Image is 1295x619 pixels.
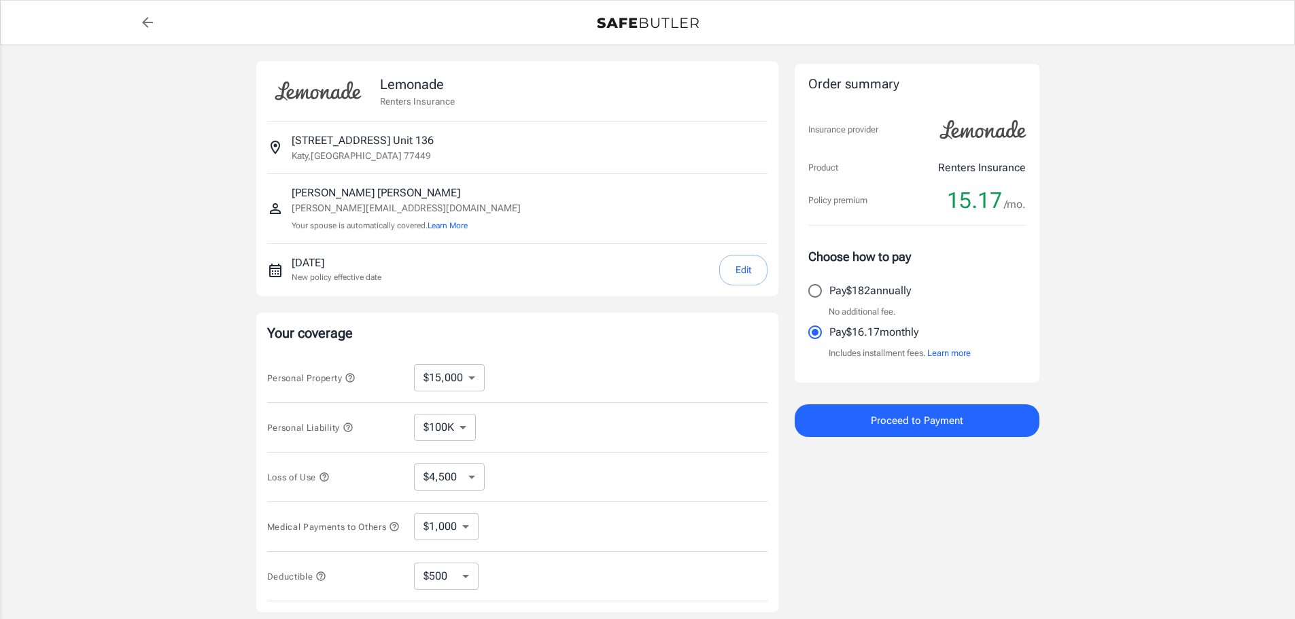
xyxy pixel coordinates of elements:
p: Your spouse is automatically covered. [292,219,521,232]
p: Pay $16.17 monthly [829,324,918,340]
svg: Insured address [267,139,283,156]
button: Edit [719,255,767,285]
button: Learn More [428,219,468,232]
button: Medical Payments to Others [267,518,400,535]
a: back to quotes [134,9,161,36]
button: Proceed to Payment [795,404,1039,437]
p: [PERSON_NAME] [PERSON_NAME] [292,185,521,201]
svg: New policy start date [267,262,283,279]
p: Product [808,161,838,175]
span: Personal Property [267,373,356,383]
img: Back to quotes [597,18,699,29]
p: Your coverage [267,323,767,342]
p: [DATE] [292,255,381,271]
span: 15.17 [947,187,1002,214]
span: Deductible [267,571,327,582]
p: Katy , [GEOGRAPHIC_DATA] 77449 [292,149,431,162]
p: Pay $182 annually [829,283,911,299]
img: Lemonade [267,72,369,110]
p: Includes installment fees. [829,347,971,360]
p: Policy premium [808,194,867,207]
p: Lemonade [380,74,455,94]
p: Renters Insurance [380,94,455,108]
p: [STREET_ADDRESS] Unit 136 [292,132,434,149]
div: Order summary [808,75,1026,94]
span: Proceed to Payment [871,412,963,429]
span: /mo. [1004,195,1026,214]
p: [PERSON_NAME][EMAIL_ADDRESS][DOMAIN_NAME] [292,201,521,215]
p: Insurance provider [808,123,878,137]
svg: Insured person [267,200,283,217]
button: Personal Property [267,370,356,386]
button: Deductible [267,568,327,584]
span: Loss of Use [267,472,330,482]
button: Loss of Use [267,469,330,485]
span: Personal Liability [267,423,353,433]
span: Medical Payments to Others [267,522,400,532]
p: No additional fee. [829,305,896,319]
button: Personal Liability [267,419,353,436]
p: Choose how to pay [808,247,1026,266]
p: New policy effective date [292,271,381,283]
img: Lemonade [932,111,1034,149]
button: Learn more [927,347,971,360]
p: Renters Insurance [938,160,1026,176]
